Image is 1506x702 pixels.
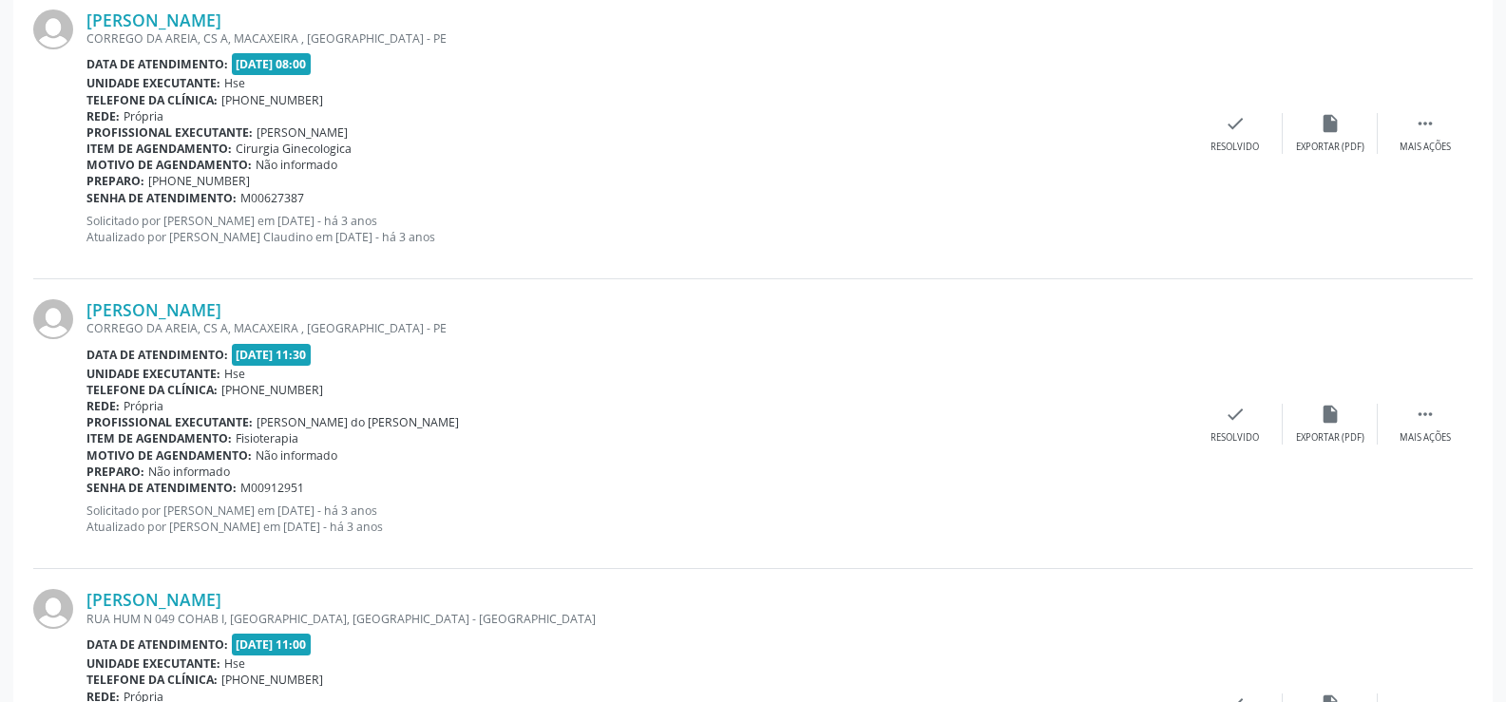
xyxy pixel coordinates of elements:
[86,190,237,206] b: Senha de atendimento:
[33,589,73,629] img: img
[1400,141,1451,154] div: Mais ações
[1320,404,1341,425] i: insert_drive_file
[1211,141,1259,154] div: Resolvido
[1400,431,1451,445] div: Mais ações
[224,75,245,91] span: Hse
[86,382,218,398] b: Telefone da clínica:
[86,299,221,320] a: [PERSON_NAME]
[86,347,228,363] b: Data de atendimento:
[148,173,250,189] span: [PHONE_NUMBER]
[86,447,252,464] b: Motivo de agendamento:
[221,672,323,688] span: [PHONE_NUMBER]
[1296,431,1364,445] div: Exportar (PDF)
[86,398,120,414] b: Rede:
[86,589,221,610] a: [PERSON_NAME]
[86,75,220,91] b: Unidade executante:
[86,672,218,688] b: Telefone da clínica:
[86,480,237,496] b: Senha de atendimento:
[224,655,245,672] span: Hse
[1415,113,1436,134] i: 
[148,464,230,480] span: Não informado
[86,108,120,124] b: Rede:
[1320,113,1341,134] i: insert_drive_file
[1225,404,1246,425] i: check
[232,53,312,75] span: [DATE] 08:00
[86,366,220,382] b: Unidade executante:
[1225,113,1246,134] i: check
[86,56,228,72] b: Data de atendimento:
[124,398,163,414] span: Própria
[86,141,232,157] b: Item de agendamento:
[86,503,1188,535] p: Solicitado por [PERSON_NAME] em [DATE] - há 3 anos Atualizado por [PERSON_NAME] em [DATE] - há 3 ...
[86,157,252,173] b: Motivo de agendamento:
[86,611,1188,627] div: RUA HUM N 049 COHAB I, [GEOGRAPHIC_DATA], [GEOGRAPHIC_DATA] - [GEOGRAPHIC_DATA]
[224,366,245,382] span: Hse
[240,480,304,496] span: M00912951
[86,30,1188,47] div: CORREGO DA AREIA, CS A, MACAXEIRA , [GEOGRAPHIC_DATA] - PE
[86,430,232,446] b: Item de agendamento:
[221,92,323,108] span: [PHONE_NUMBER]
[232,634,312,655] span: [DATE] 11:00
[256,157,337,173] span: Não informado
[33,299,73,339] img: img
[221,382,323,398] span: [PHONE_NUMBER]
[86,124,253,141] b: Profissional executante:
[86,173,144,189] b: Preparo:
[86,320,1188,336] div: CORREGO DA AREIA, CS A, MACAXEIRA , [GEOGRAPHIC_DATA] - PE
[86,636,228,653] b: Data de atendimento:
[232,344,312,366] span: [DATE] 11:30
[124,108,163,124] span: Própria
[86,9,221,30] a: [PERSON_NAME]
[86,655,220,672] b: Unidade executante:
[257,414,459,430] span: [PERSON_NAME] do [PERSON_NAME]
[1296,141,1364,154] div: Exportar (PDF)
[1415,404,1436,425] i: 
[236,430,298,446] span: Fisioterapia
[256,447,337,464] span: Não informado
[86,213,1188,245] p: Solicitado por [PERSON_NAME] em [DATE] - há 3 anos Atualizado por [PERSON_NAME] Claudino em [DATE...
[86,464,144,480] b: Preparo:
[257,124,348,141] span: [PERSON_NAME]
[1211,431,1259,445] div: Resolvido
[86,414,253,430] b: Profissional executante:
[240,190,304,206] span: M00627387
[236,141,352,157] span: Cirurgia Ginecologica
[86,92,218,108] b: Telefone da clínica:
[33,9,73,49] img: img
